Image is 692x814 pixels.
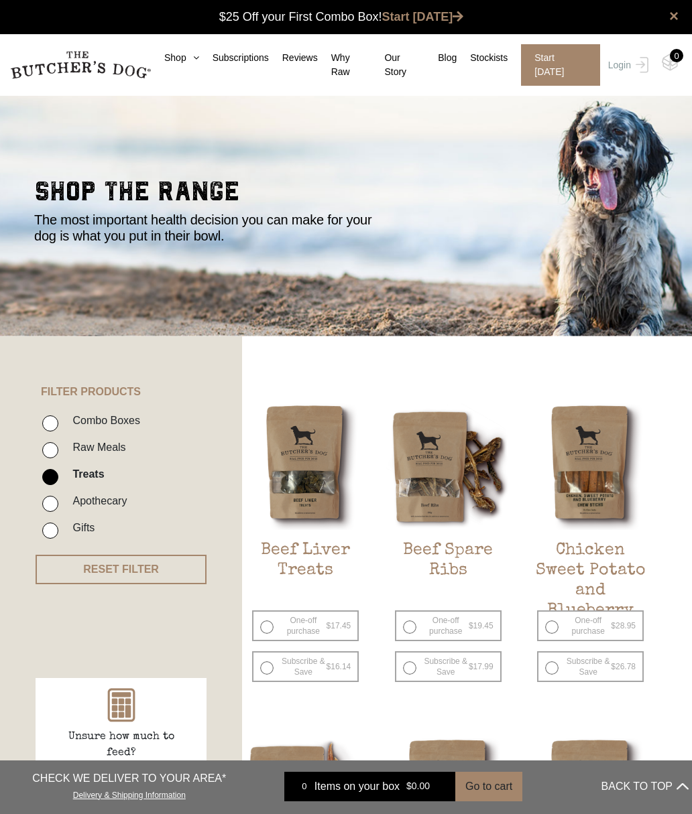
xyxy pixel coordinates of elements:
[284,772,455,801] a: 0 Items on your box $0.00
[327,662,331,671] span: $
[508,44,604,86] a: Start [DATE]
[66,411,140,429] label: Combo Boxes
[242,541,369,604] h2: Beef Liver Treats
[611,662,636,671] bdi: 26.78
[318,51,371,79] a: Why Raw
[469,662,473,671] span: $
[527,403,654,604] a: Chicken Sweet Potato and Blueberry Chew SticksChicken Sweet Potato and Blueberry Chew Sticks
[327,662,351,671] bdi: 16.14
[601,770,689,803] button: BACK TO TOP
[669,8,679,24] a: close
[382,10,464,23] a: Start [DATE]
[605,44,648,86] a: Login
[385,403,512,530] img: Beef Spare Ribs
[395,651,502,682] label: Subscribe & Save
[36,555,207,584] button: RESET FILTER
[385,403,512,604] a: Beef Spare RibsBeef Spare Ribs
[406,781,430,792] bdi: 0.00
[327,621,331,630] span: $
[424,51,457,65] a: Blog
[469,662,494,671] bdi: 17.99
[371,51,424,79] a: Our Story
[537,651,644,682] label: Subscribe & Save
[537,610,644,641] label: One-off purchase
[252,610,359,641] label: One-off purchase
[294,780,314,793] div: 0
[521,44,599,86] span: Start [DATE]
[469,621,494,630] bdi: 19.45
[527,403,654,530] img: Chicken Sweet Potato and Blueberry Chew Sticks
[66,519,95,537] label: Gifts
[314,778,400,795] span: Items on your box
[455,772,522,801] button: Go to cart
[611,662,616,671] span: $
[73,787,186,800] a: Delivery & Shipping Information
[151,51,199,65] a: Shop
[269,51,318,65] a: Reviews
[395,610,502,641] label: One-off purchase
[457,51,508,65] a: Stockists
[327,621,351,630] bdi: 17.45
[252,651,359,682] label: Subscribe & Save
[611,621,636,630] bdi: 28.95
[66,438,125,456] label: Raw Meals
[385,541,512,604] h2: Beef Spare Ribs
[34,212,390,244] p: The most important health decision you can make for your dog is what you put in their bowl.
[242,403,369,604] a: Beef Liver TreatsBeef Liver Treats
[66,492,127,510] label: Apothecary
[242,403,369,530] img: Beef Liver Treats
[32,770,226,787] p: CHECK WE DELIVER TO YOUR AREA*
[34,178,658,212] h2: shop the range
[54,729,188,761] p: Unsure how much to feed?
[662,54,679,71] img: TBD_Cart-Empty.png
[406,781,412,792] span: $
[611,621,616,630] span: $
[469,621,473,630] span: $
[199,51,269,65] a: Subscriptions
[527,541,654,604] h2: Chicken Sweet Potato and Blueberry Chew Sticks
[66,465,104,483] label: Treats
[670,49,683,62] div: 0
